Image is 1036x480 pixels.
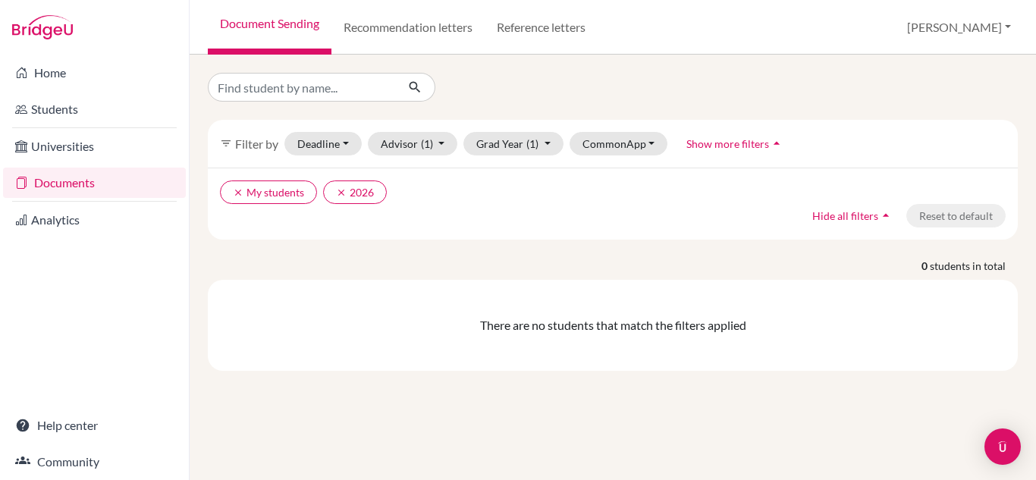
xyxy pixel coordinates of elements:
[336,187,347,198] i: clear
[3,58,186,88] a: Home
[12,15,73,39] img: Bridge-U
[368,132,458,155] button: Advisor(1)
[220,180,317,204] button: clearMy students
[900,13,1018,42] button: [PERSON_NAME]
[878,208,893,223] i: arrow_drop_up
[673,132,797,155] button: Show more filtersarrow_drop_up
[3,168,186,198] a: Documents
[463,132,564,155] button: Grad Year(1)
[421,137,433,150] span: (1)
[220,137,232,149] i: filter_list
[906,204,1006,227] button: Reset to default
[570,132,668,155] button: CommonApp
[799,204,906,227] button: Hide all filtersarrow_drop_up
[3,447,186,477] a: Community
[235,136,278,151] span: Filter by
[984,428,1021,465] div: Open Intercom Messenger
[233,187,243,198] i: clear
[284,132,362,155] button: Deadline
[930,258,1018,274] span: students in total
[812,209,878,222] span: Hide all filters
[3,410,186,441] a: Help center
[921,258,930,274] strong: 0
[214,316,1012,334] div: There are no students that match the filters applied
[3,94,186,124] a: Students
[323,180,387,204] button: clear2026
[526,137,538,150] span: (1)
[3,205,186,235] a: Analytics
[208,73,396,102] input: Find student by name...
[3,131,186,162] a: Universities
[769,136,784,151] i: arrow_drop_up
[686,137,769,150] span: Show more filters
